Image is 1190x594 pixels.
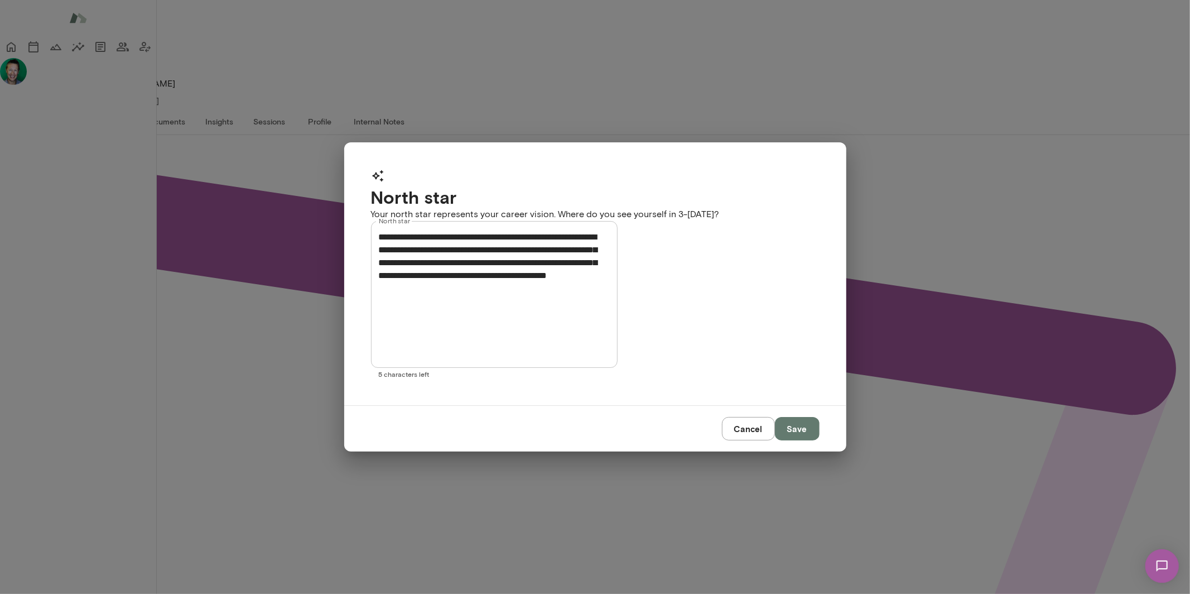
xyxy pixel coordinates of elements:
button: Cancel [722,417,775,440]
p: Your north star represents your career vision. Where do you see yourself in 3-[DATE]? [371,208,820,221]
button: Save [775,417,820,440]
label: North star [379,216,410,226]
p: 5 characters left [379,370,610,379]
h4: North star [371,186,820,208]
